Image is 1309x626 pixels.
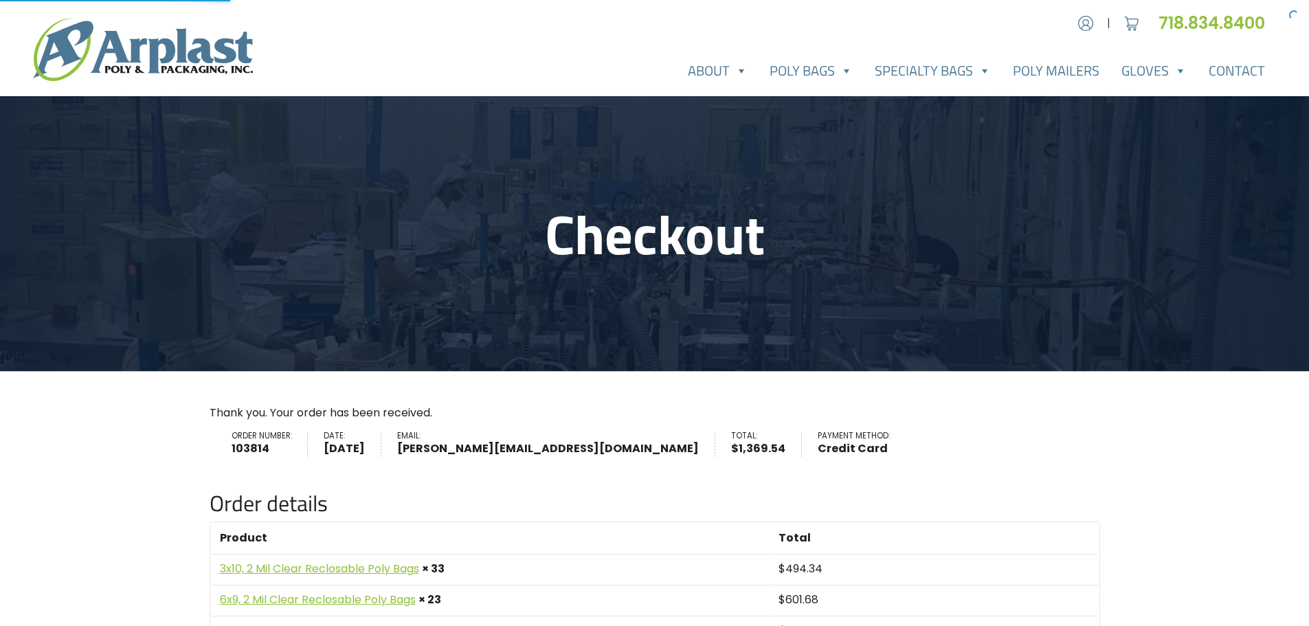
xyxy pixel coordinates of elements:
[779,561,785,577] span: $
[324,432,381,456] li: Date:
[212,524,770,552] th: Product
[210,490,1100,516] h2: Order details
[418,592,441,607] strong: × 23
[759,57,864,85] a: Poly Bags
[232,440,292,457] strong: 103814
[818,432,906,456] li: Payment method:
[677,57,759,85] a: About
[397,440,699,457] strong: [PERSON_NAME][EMAIL_ADDRESS][DOMAIN_NAME]
[779,592,818,607] bdi: 601.68
[210,201,1100,267] h1: Checkout
[1159,12,1276,34] a: 718.834.8400
[1002,57,1110,85] a: Poly Mailers
[818,440,890,457] strong: Credit Card
[397,432,715,456] li: Email:
[770,524,1097,552] th: Total
[779,561,823,577] bdi: 494.34
[220,592,416,607] a: 6x9, 2 Mil Clear Reclosable Poly Bags
[731,432,802,456] li: Total:
[220,561,419,577] a: 3x10, 2 Mil Clear Reclosable Poly Bags
[731,440,785,456] bdi: 1,369.54
[33,19,253,81] img: logo
[1107,15,1110,32] span: |
[422,561,445,577] strong: × 33
[779,592,785,607] span: $
[1110,57,1198,85] a: Gloves
[232,432,309,456] li: Order number:
[1198,57,1276,85] a: Contact
[210,405,1100,421] p: Thank you. Your order has been received.
[324,440,365,457] strong: [DATE]
[864,57,1002,85] a: Specialty Bags
[731,440,739,456] span: $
